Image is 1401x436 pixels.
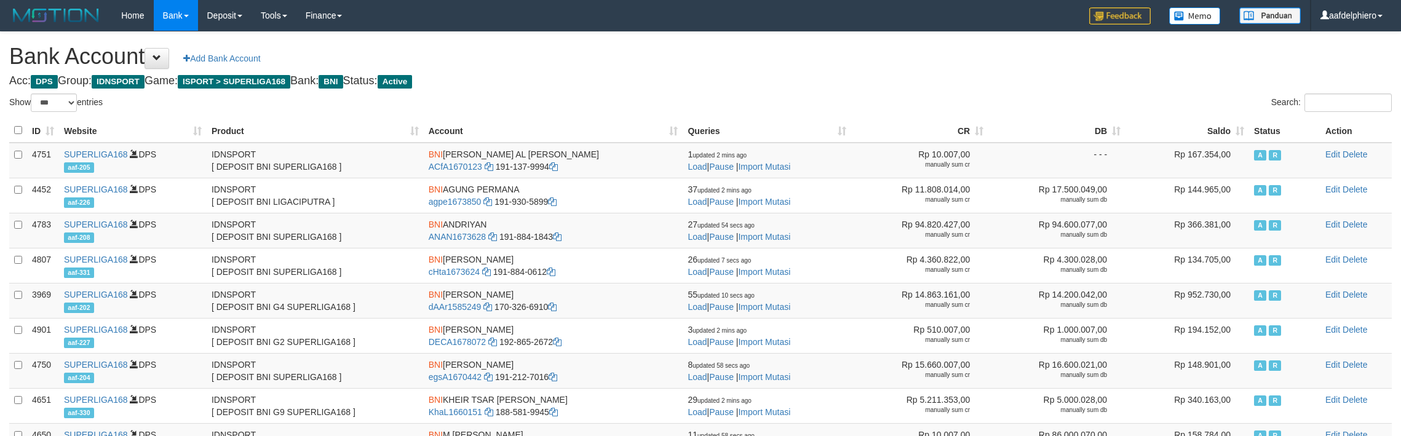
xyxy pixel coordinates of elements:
[988,283,1125,318] td: Rp 14.200.042,00
[178,75,290,89] span: ISPORT > SUPERLIGA168
[207,213,424,248] td: IDNSPORT [ DEPOSIT BNI SUPERLIGA168 ]
[688,162,707,172] a: Load
[709,372,734,382] a: Pause
[59,143,207,178] td: DPS
[709,162,734,172] a: Pause
[1254,360,1266,371] span: Active
[549,372,557,382] a: Copy 1912127016 to clipboard
[688,255,790,277] span: | |
[688,184,790,207] span: | |
[697,257,751,264] span: updated 7 secs ago
[988,119,1125,143] th: DB: activate to sort column ascending
[1304,93,1392,112] input: Search:
[1254,325,1266,336] span: Active
[429,220,443,229] span: BNI
[64,338,94,348] span: aaf-227
[207,283,424,318] td: IDNSPORT [ DEPOSIT BNI G4 SUPERLIGA168 ]
[1269,150,1281,161] span: Running
[207,143,424,178] td: IDNSPORT [ DEPOSIT BNI SUPERLIGA168 ]
[1254,220,1266,231] span: Active
[851,119,988,143] th: CR: activate to sort column ascending
[27,283,59,318] td: 3969
[64,162,94,173] span: aaf-205
[64,184,128,194] a: SUPERLIGA168
[709,407,734,417] a: Pause
[1125,248,1249,283] td: Rp 134.705,00
[429,372,482,382] a: egsA1670442
[988,248,1125,283] td: Rp 4.300.028,00
[483,197,492,207] a: Copy agpe1673850 to clipboard
[9,44,1392,69] h1: Bank Account
[856,371,970,379] div: manually sum cr
[64,325,128,335] a: SUPERLIGA168
[548,302,557,312] a: Copy 1703266910 to clipboard
[693,362,750,369] span: updated 58 secs ago
[856,301,970,309] div: manually sum cr
[9,93,103,112] label: Show entries
[1325,290,1340,299] a: Edit
[207,178,424,213] td: IDNSPORT [ DEPOSIT BNI LIGACIPUTRA ]
[553,337,562,347] a: Copy 1928652672 to clipboard
[207,248,424,283] td: IDNSPORT [ DEPOSIT BNI SUPERLIGA168 ]
[1269,395,1281,406] span: Running
[851,178,988,213] td: Rp 11.808.014,00
[851,143,988,178] td: Rp 10.007,00
[207,388,424,423] td: IDNSPORT [ DEPOSIT BNI G9 SUPERLIGA168 ]
[64,232,94,243] span: aaf-208
[1320,119,1392,143] th: Action
[64,395,128,405] a: SUPERLIGA168
[483,302,492,312] a: Copy dAAr1585249 to clipboard
[548,197,557,207] a: Copy 1919305899 to clipboard
[856,161,970,169] div: manually sum cr
[92,75,145,89] span: IDNSPORT
[1343,255,1367,264] a: Delete
[1343,220,1367,229] a: Delete
[59,178,207,213] td: DPS
[1343,360,1367,370] a: Delete
[31,75,58,89] span: DPS
[64,290,128,299] a: SUPERLIGA168
[31,93,77,112] select: Showentries
[993,196,1107,204] div: manually sum db
[424,318,683,353] td: [PERSON_NAME] 192-865-2672
[1254,185,1266,196] span: Active
[64,268,94,278] span: aaf-331
[27,248,59,283] td: 4807
[424,353,683,388] td: [PERSON_NAME] 191-212-7016
[488,337,497,347] a: Copy DECA1678072 to clipboard
[1269,325,1281,336] span: Running
[856,336,970,344] div: manually sum cr
[484,372,493,382] a: Copy egsA1670442 to clipboard
[688,290,754,299] span: 55
[207,119,424,143] th: Product: activate to sort column ascending
[207,353,424,388] td: IDNSPORT [ DEPOSIT BNI SUPERLIGA168 ]
[1325,360,1340,370] a: Edit
[993,266,1107,274] div: manually sum db
[59,213,207,248] td: DPS
[988,143,1125,178] td: - - -
[688,395,790,417] span: | |
[688,197,707,207] a: Load
[424,143,683,178] td: [PERSON_NAME] AL [PERSON_NAME] 191-137-9994
[64,303,94,313] span: aaf-202
[429,255,443,264] span: BNI
[1269,290,1281,301] span: Running
[319,75,343,89] span: BNI
[993,231,1107,239] div: manually sum db
[688,255,751,264] span: 26
[429,407,482,417] a: KhaL1660151
[688,220,790,242] span: | |
[1169,7,1221,25] img: Button%20Memo.svg
[1125,353,1249,388] td: Rp 148.901,00
[553,232,562,242] a: Copy 1918841843 to clipboard
[1325,325,1340,335] a: Edit
[993,336,1107,344] div: manually sum db
[851,353,988,388] td: Rp 15.660.007,00
[1325,255,1340,264] a: Edit
[27,143,59,178] td: 4751
[856,266,970,274] div: manually sum cr
[851,283,988,318] td: Rp 14.863.161,00
[64,255,128,264] a: SUPERLIGA168
[488,232,497,242] a: Copy ANAN1673628 to clipboard
[1125,388,1249,423] td: Rp 340.163,00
